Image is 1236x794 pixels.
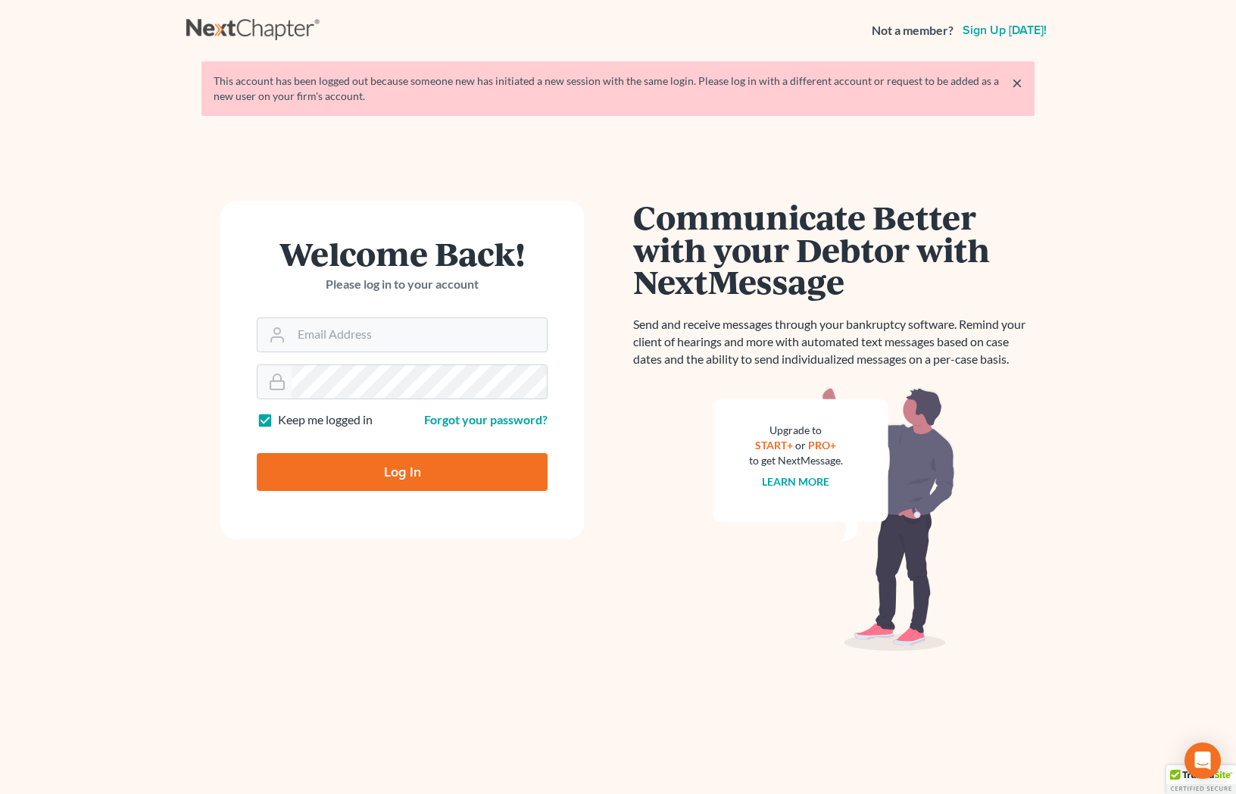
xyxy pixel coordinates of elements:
p: Please log in to your account [257,276,548,293]
strong: Not a member? [872,22,954,39]
a: PRO+ [809,439,837,452]
h1: Communicate Better with your Debtor with NextMessage [633,201,1035,298]
p: Send and receive messages through your bankruptcy software. Remind your client of hearings and mo... [633,316,1035,368]
span: or [796,439,807,452]
a: START+ [756,439,794,452]
h1: Welcome Back! [257,237,548,270]
div: This account has been logged out because someone new has initiated a new session with the same lo... [214,73,1022,104]
div: Upgrade to [749,423,843,438]
input: Email Address [292,318,547,352]
div: Open Intercom Messenger [1184,742,1221,779]
label: Keep me logged in [278,411,373,429]
div: TrustedSite Certified [1166,765,1236,794]
input: Log In [257,453,548,491]
a: Sign up [DATE]! [960,24,1050,36]
a: Forgot your password? [424,412,548,427]
a: Learn more [763,475,830,488]
img: nextmessage_bg-59042aed3d76b12b5cd301f8e5b87938c9018125f34e5fa2b7a6b67550977c72.svg [713,386,955,652]
div: to get NextMessage. [749,453,843,468]
a: × [1012,73,1022,92]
